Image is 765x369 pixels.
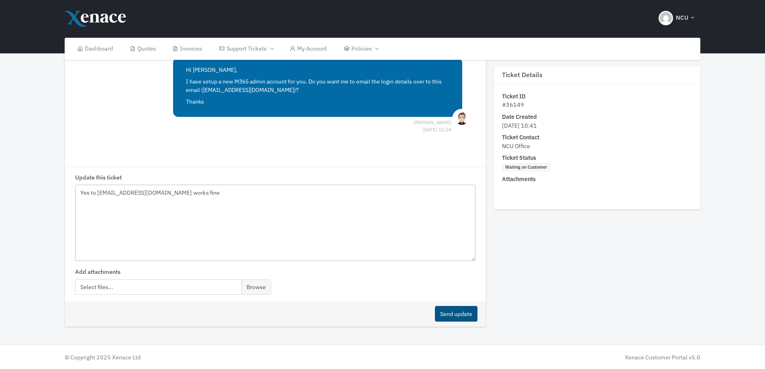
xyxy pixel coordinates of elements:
[502,92,692,101] dt: Ticket ID
[502,101,524,109] span: #36149
[659,11,673,25] img: Header Avatar
[494,66,700,84] h3: Ticket Details
[654,4,700,32] button: NCU
[502,122,537,129] span: [DATE] 10:41
[435,306,477,322] button: Send update
[75,267,120,276] label: Add attachments
[186,77,449,94] p: I have setup a new M365 admin account for you. Do you want me to email the login details over to ...
[186,98,449,106] p: Thanks
[502,163,551,172] span: Waiting on Customer
[676,13,688,22] span: NCU
[75,173,122,182] label: Update this ticket
[502,142,530,150] span: NCU Office
[502,175,692,184] dt: Attachments
[502,112,692,121] dt: Date Created
[282,38,336,60] a: My Account
[61,353,382,362] div: © Copyright 2025 Xenace Ltd
[69,38,121,60] a: Dashboard
[210,38,281,60] a: Support Tickets
[502,154,692,163] dt: Ticket Status
[121,38,164,60] a: Quotes
[387,353,700,362] div: Xenace Customer Portal v5.0
[502,133,692,142] dt: Ticket Contact
[414,119,451,126] span: [PERSON_NAME] [DATE] 11:24
[186,66,449,74] p: Hi [PERSON_NAME],
[164,38,211,60] a: Invoices
[335,38,386,60] a: Policies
